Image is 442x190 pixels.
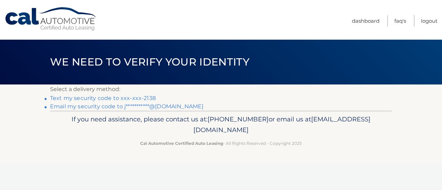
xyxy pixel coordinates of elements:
[421,15,438,27] a: Logout
[55,140,387,147] p: - All Rights Reserved - Copyright 2025
[55,114,387,136] p: If you need assistance, please contact us at: or email us at
[4,7,98,31] a: Cal Automotive
[50,56,249,68] span: We need to verify your identity
[50,95,156,101] a: Text my security code to xxx-xxx-2138
[140,141,223,146] strong: Cal Automotive Certified Auto Leasing
[208,115,269,123] span: [PHONE_NUMBER]
[50,84,392,94] p: Select a delivery method:
[352,15,379,27] a: Dashboard
[394,15,406,27] a: FAQ's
